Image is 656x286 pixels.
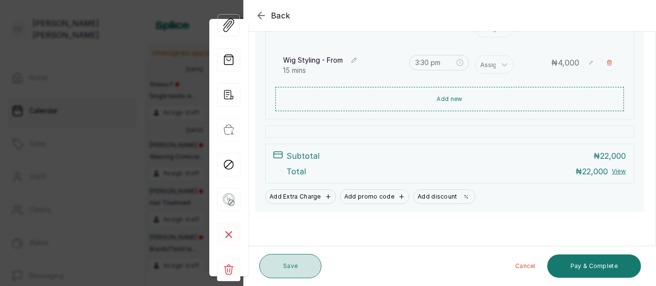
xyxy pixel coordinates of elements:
p: Total [286,166,306,177]
button: Add discount [413,189,475,204]
p: ₦ [593,150,626,162]
button: Cancel [507,254,543,278]
span: 22,000 [582,167,608,176]
button: Add Extra Charge [265,189,336,204]
p: 15 mins [283,66,404,75]
p: Subtotal [286,150,320,162]
button: Save [259,254,321,278]
button: View [612,168,626,175]
button: Add new [275,87,624,111]
input: Select time [415,57,455,68]
button: Add promo code [340,189,409,204]
p: Wig Styling - From [283,55,343,65]
span: 22,000 [600,151,626,161]
p: ₦ [575,166,608,177]
button: Pay & Complete [547,254,641,278]
button: Back [255,10,290,21]
span: Back [271,10,290,21]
